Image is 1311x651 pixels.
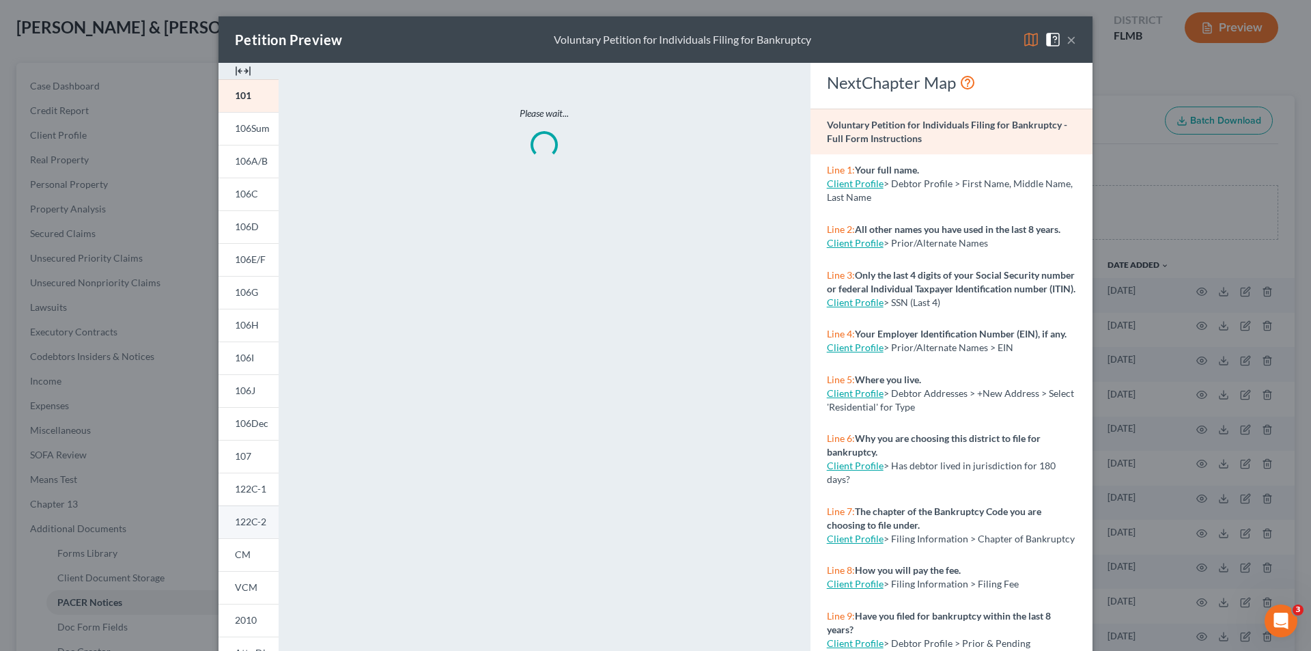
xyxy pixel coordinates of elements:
[218,473,279,505] a: 122C-1
[827,460,884,471] a: Client Profile
[235,614,257,626] span: 2010
[827,342,884,353] a: Client Profile
[827,223,855,235] span: Line 2:
[884,578,1019,590] span: > Filing Information > Filing Fee
[218,112,279,145] a: 106Sum
[827,460,1056,485] span: > Has debtor lived in jurisdiction for 180 days?
[827,505,1041,531] strong: The chapter of the Bankruptcy Code you are choosing to file under.
[827,533,884,544] a: Client Profile
[218,342,279,374] a: 106I
[827,164,855,176] span: Line 1:
[827,610,1051,635] strong: Have you filed for bankruptcy within the last 8 years?
[235,221,259,232] span: 106D
[235,450,251,462] span: 107
[855,328,1067,340] strong: Your Employer Identification Number (EIN), if any.
[235,286,258,298] span: 106G
[1067,31,1076,48] button: ×
[235,516,266,527] span: 122C-2
[1045,31,1061,48] img: help-close-5ba153eb36485ed6c1ea00a893f15db1cb9b99d6cae46e1a8edb6c62d00a1a76.svg
[827,328,855,340] span: Line 4:
[235,30,342,49] div: Petition Preview
[235,549,251,560] span: CM
[1293,605,1303,615] span: 3
[235,155,268,167] span: 106A/B
[827,296,884,308] a: Client Profile
[827,178,884,189] a: Client Profile
[827,564,855,576] span: Line 8:
[827,72,1076,94] div: NextChapter Map
[884,296,940,308] span: > SSN (Last 4)
[855,564,961,576] strong: How you will pay the fee.
[218,276,279,309] a: 106G
[827,432,1041,458] strong: Why you are choosing this district to file for bankruptcy.
[235,417,268,429] span: 106Dec
[218,505,279,538] a: 122C-2
[827,178,1073,203] span: > Debtor Profile > First Name, Middle Name, Last Name
[235,253,266,265] span: 106E/F
[827,578,884,590] a: Client Profile
[218,243,279,276] a: 106E/F
[235,385,255,396] span: 106J
[827,269,1075,294] strong: Only the last 4 digits of your Social Security number or federal Individual Taxpayer Identificati...
[235,352,254,363] span: 106I
[218,604,279,637] a: 2010
[827,374,855,385] span: Line 5:
[218,79,279,112] a: 101
[218,440,279,473] a: 107
[235,319,259,331] span: 106H
[218,374,279,407] a: 106J
[827,610,855,622] span: Line 9:
[218,145,279,178] a: 106A/B
[855,223,1060,235] strong: All other names you have used in the last 8 years.
[1265,605,1297,637] iframe: Intercom live chat
[235,122,270,134] span: 106Sum
[827,387,884,399] a: Client Profile
[884,237,988,249] span: > Prior/Alternate Names
[884,342,1013,353] span: > Prior/Alternate Names > EIN
[218,210,279,243] a: 106D
[827,269,855,281] span: Line 3:
[827,432,855,444] span: Line 6:
[218,407,279,440] a: 106Dec
[855,164,919,176] strong: Your full name.
[218,571,279,604] a: VCM
[827,637,884,649] a: Client Profile
[218,538,279,571] a: CM
[827,119,1067,144] strong: Voluntary Petition for Individuals Filing for Bankruptcy - Full Form Instructions
[884,533,1075,544] span: > Filing Information > Chapter of Bankruptcy
[827,237,884,249] a: Client Profile
[235,188,258,199] span: 106C
[855,374,921,385] strong: Where you live.
[218,309,279,342] a: 106H
[554,32,811,48] div: Voluntary Petition for Individuals Filing for Bankruptcy
[235,89,251,101] span: 101
[218,178,279,210] a: 106C
[235,483,266,495] span: 122C-1
[827,387,1074,413] span: > Debtor Addresses > +New Address > Select 'Residential' for Type
[827,505,855,517] span: Line 7:
[235,581,257,593] span: VCM
[235,63,251,79] img: expand-e0f6d898513216a626fdd78e52531dac95497ffd26381d4c15ee2fc46db09dca.svg
[1023,31,1039,48] img: map-eea8200ae884c6f1103ae1953ef3d486a96c86aabb227e865a55264e3737af1f.svg
[336,107,752,120] p: Please wait...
